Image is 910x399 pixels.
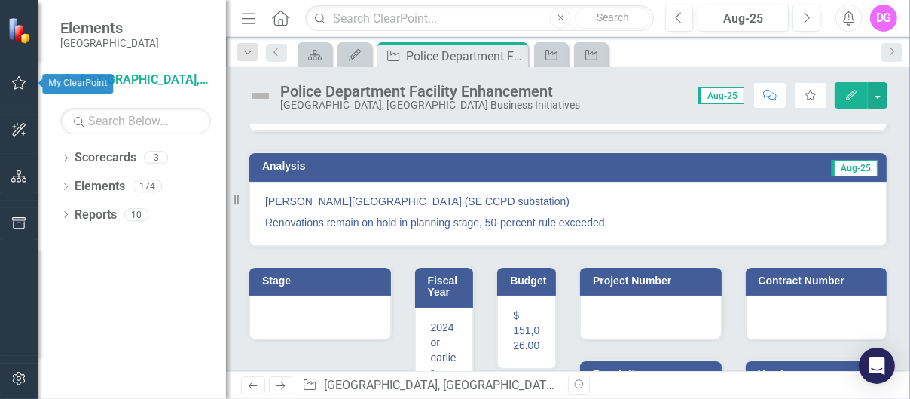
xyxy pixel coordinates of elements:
[324,378,662,392] a: [GEOGRAPHIC_DATA], [GEOGRAPHIC_DATA] Business Initiatives
[133,180,162,193] div: 174
[262,275,383,287] h3: Stage
[60,19,159,37] span: Elements
[593,275,714,287] h3: Project Number
[859,348,895,384] div: Open Intercom Messenger
[759,275,880,287] h3: Contract Number
[265,212,871,230] p: Renovations remain on hold in planning stage, 50-percent rule exceeded.
[262,161,557,172] h3: Analysis
[832,160,878,176] span: Aug-25
[593,369,714,380] h3: Resolution
[75,207,117,224] a: Reports
[510,275,548,287] h3: Budget
[249,84,273,108] img: Not Defined
[406,47,524,66] div: Police Department Facility Enhancement
[870,5,897,32] button: DG
[597,11,629,23] span: Search
[302,377,557,394] div: » »
[280,100,580,111] div: [GEOGRAPHIC_DATA], [GEOGRAPHIC_DATA] Business Initiatives
[575,8,650,29] button: Search
[513,309,539,351] span: $ 151,026.00
[305,5,654,32] input: Search ClearPoint...
[75,149,136,167] a: Scorecards
[60,37,159,49] small: [GEOGRAPHIC_DATA]
[60,72,211,89] a: [GEOGRAPHIC_DATA], [GEOGRAPHIC_DATA] Business Initiatives
[428,275,466,299] h3: Fiscal Year
[144,152,168,164] div: 3
[124,208,148,221] div: 10
[280,83,580,100] div: Police Department Facility Enhancement
[759,369,880,380] h3: Vendor
[75,178,125,195] a: Elements
[698,87,744,104] span: Aug-25
[8,17,34,44] img: ClearPoint Strategy
[43,74,114,94] div: My ClearPoint
[265,194,871,212] p: [PERSON_NAME][GEOGRAPHIC_DATA] (SE CCPD substation)
[60,108,211,134] input: Search Below...
[698,5,789,32] button: Aug-25
[431,321,457,379] span: 2024 or earlier
[703,10,783,28] div: Aug-25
